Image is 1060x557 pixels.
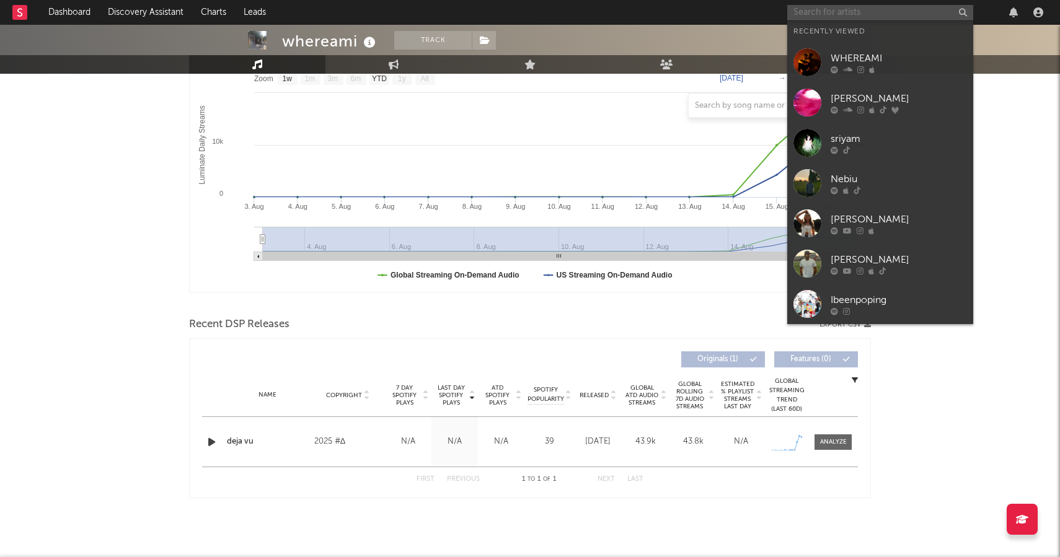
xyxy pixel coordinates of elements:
div: [DATE] [577,436,619,448]
text: 11. Aug [591,203,614,210]
div: Name [227,390,308,400]
a: sriyam [787,123,973,163]
text: 10k [212,138,223,145]
div: Global Streaming Trend (Last 60D) [768,377,805,414]
div: [PERSON_NAME] [831,91,967,106]
text: Global Streaming On-Demand Audio [391,271,519,279]
div: Nebiu [831,172,967,186]
svg: Luminate Daily Consumption [190,44,870,292]
div: WHEREAMI [831,51,967,66]
text: YTD [372,74,387,83]
text: 13. Aug [678,203,701,210]
span: Spotify Popularity [528,385,564,404]
div: 2025 #∆ [314,434,382,449]
a: WHEREAMI [787,42,973,82]
a: deja vu [227,436,308,448]
div: N/A [720,436,762,448]
text: → [779,74,786,82]
a: Ibeenpoping [787,284,973,324]
text: 0 [219,190,223,197]
text: 9. Aug [506,203,525,210]
text: 1y [398,74,406,83]
div: Recently Viewed [793,24,967,39]
text: US Streaming On-Demand Audio [557,271,673,279]
span: 7 Day Spotify Plays [388,384,421,406]
text: 6. Aug [375,203,394,210]
div: 43.9k [625,436,666,448]
text: [DATE] [720,74,743,82]
input: Search by song name or URL [689,101,819,111]
button: Next [598,476,615,483]
span: Last Day Spotify Plays [435,384,467,406]
text: 8. Aug [462,203,482,210]
text: Luminate Daily Streams [198,105,206,184]
div: [PERSON_NAME] [831,252,967,267]
span: to [528,476,535,482]
span: Originals ( 1 ) [689,356,746,363]
div: N/A [388,436,428,448]
text: 7. Aug [419,203,438,210]
div: N/A [481,436,521,448]
div: 1 1 1 [505,472,573,487]
span: Estimated % Playlist Streams Last Day [720,380,754,410]
div: N/A [435,436,475,448]
text: 1m [305,74,316,83]
span: Global Rolling 7D Audio Streams [673,380,707,410]
span: Recent DSP Releases [189,317,289,332]
text: 12. Aug [635,203,658,210]
button: Last [627,476,643,483]
text: 1w [283,74,293,83]
text: 15. Aug [766,203,788,210]
div: 43.8k [673,436,714,448]
span: Global ATD Audio Streams [625,384,659,406]
button: Originals(1) [681,351,765,367]
span: ATD Spotify Plays [481,384,514,406]
text: 4. Aug [288,203,307,210]
div: [PERSON_NAME] [831,212,967,227]
a: [PERSON_NAME] [787,243,973,284]
div: Ibeenpoping [831,292,967,307]
button: Track [394,31,472,50]
button: Features(0) [774,351,858,367]
span: Released [580,392,609,399]
text: 3m [328,74,338,83]
div: whereami [282,31,379,51]
a: [PERSON_NAME] [787,82,973,123]
text: 3. Aug [244,203,263,210]
a: [PERSON_NAME] [787,203,973,243]
a: Nebiu [787,163,973,203]
div: 39 [528,436,571,448]
span: of [543,476,550,482]
text: 5. Aug [332,203,351,210]
button: First [417,476,435,483]
text: 14. Aug [722,203,744,210]
div: sriyam [831,131,967,146]
text: 6m [351,74,361,83]
input: Search for artists [787,5,973,20]
span: Copyright [326,392,362,399]
button: Export CSV [819,321,871,328]
text: All [420,74,428,83]
span: Features ( 0 ) [782,356,839,363]
text: 10. Aug [547,203,570,210]
text: Zoom [254,74,273,83]
button: Previous [447,476,480,483]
